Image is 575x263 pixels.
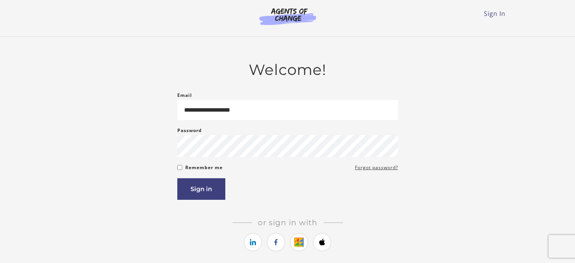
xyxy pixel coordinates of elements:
a: https://courses.thinkific.com/users/auth/linkedin?ss%5Breferral%5D=&ss%5Buser_return_to%5D=&ss%5B... [244,233,262,251]
a: Sign In [484,9,505,18]
label: Remember me [185,163,223,172]
label: Email [177,91,192,100]
a: Forgot password? [355,163,398,172]
a: https://courses.thinkific.com/users/auth/facebook?ss%5Breferral%5D=&ss%5Buser_return_to%5D=&ss%5B... [267,233,285,251]
img: Agents of Change Logo [251,8,324,25]
a: https://courses.thinkific.com/users/auth/google?ss%5Breferral%5D=&ss%5Buser_return_to%5D=&ss%5Bvi... [290,233,308,251]
label: Password [177,126,202,135]
h2: Welcome! [177,61,398,79]
a: https://courses.thinkific.com/users/auth/apple?ss%5Breferral%5D=&ss%5Buser_return_to%5D=&ss%5Bvis... [313,233,331,251]
button: Sign in [177,178,225,200]
span: Or sign in with [252,218,324,227]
